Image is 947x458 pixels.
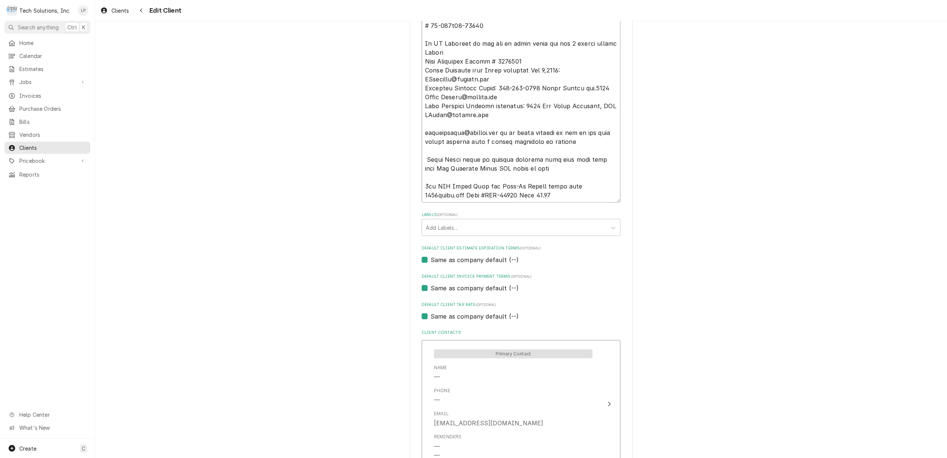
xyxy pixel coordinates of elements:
[78,5,88,16] div: Lisa Paschal's Avatar
[19,411,86,419] span: Help Center
[147,6,181,16] span: Edit Client
[434,387,450,394] div: Phone
[431,284,519,293] label: Same as company default (--)
[4,63,90,75] a: Estimates
[4,76,90,88] a: Go to Jobs
[434,410,543,428] div: Email
[4,168,90,181] a: Reports
[434,442,440,451] div: —
[19,78,75,86] span: Jobs
[4,50,90,62] a: Calendar
[4,21,90,34] button: Search anythingCtrlK
[19,92,87,100] span: Invoices
[19,157,75,165] span: Pricebook
[4,116,90,128] a: Bills
[4,103,90,115] a: Purchase Orders
[434,396,440,404] div: —
[19,105,87,113] span: Purchase Orders
[422,302,620,308] label: Default Client Tax Rate
[4,90,90,102] a: Invoices
[434,372,440,381] div: —
[19,171,87,178] span: Reports
[422,274,620,280] label: Default Client Invoice Payment Terms
[434,349,593,358] div: Primary
[422,302,620,321] div: Default Client Tax Rate
[19,424,86,432] span: What's New
[19,7,70,14] div: Tech Solutions, Inc.
[434,433,461,440] div: Reminders
[111,7,129,14] span: Clients
[476,303,496,307] span: (optional)
[19,118,87,126] span: Bills
[422,245,620,264] div: Default Client Estimate Expiration Terms
[19,65,87,73] span: Estimates
[19,39,87,47] span: Home
[434,349,593,358] span: Primary Contact
[19,445,36,452] span: Create
[434,364,447,371] div: Name
[422,212,620,236] div: Labels
[4,422,90,434] a: Go to What's New
[19,52,87,60] span: Calendar
[67,23,77,31] span: Ctrl
[4,129,90,141] a: Vendors
[135,4,147,16] button: Navigate back
[18,23,59,31] span: Search anything
[431,255,519,264] label: Same as company default (--)
[7,5,17,16] div: Tech Solutions, Inc.'s Avatar
[82,23,85,31] span: K
[7,5,17,16] div: T
[4,155,90,167] a: Go to Pricebook
[434,387,450,404] div: Phone
[434,364,447,381] div: Name
[511,274,532,278] span: (optional)
[19,144,87,152] span: Clients
[422,245,620,251] label: Default Client Estimate Expiration Terms
[422,274,620,293] div: Default Client Invoice Payment Terms
[97,4,132,17] a: Clients
[4,37,90,49] a: Home
[520,246,541,250] span: (optional)
[437,213,458,217] span: ( optional )
[78,5,88,16] div: LP
[422,212,620,218] label: Labels
[434,419,543,428] div: [EMAIL_ADDRESS][DOMAIN_NAME]
[4,409,90,421] a: Go to Help Center
[431,312,519,321] label: Same as company default (--)
[82,445,85,452] span: C
[19,131,87,139] span: Vendors
[4,142,90,154] a: Clients
[434,410,449,417] div: Email
[422,330,620,336] label: Client Contacts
